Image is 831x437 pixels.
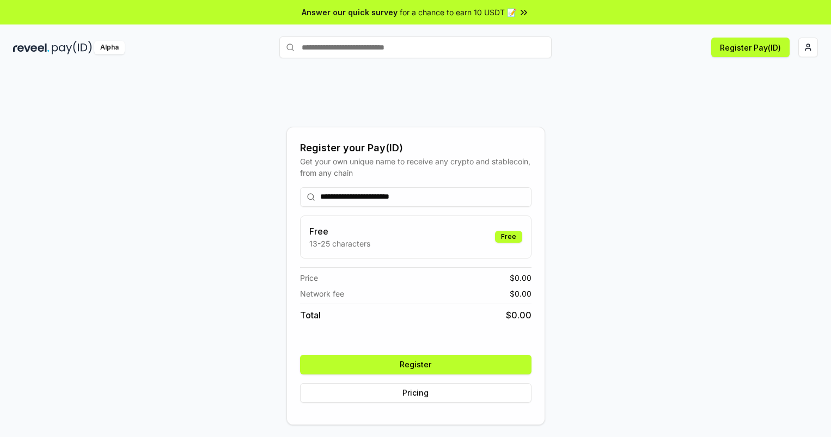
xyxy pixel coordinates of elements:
[52,41,92,54] img: pay_id
[510,288,531,299] span: $ 0.00
[495,231,522,243] div: Free
[300,156,531,179] div: Get your own unique name to receive any crypto and stablecoin, from any chain
[300,383,531,403] button: Pricing
[300,288,344,299] span: Network fee
[506,309,531,322] span: $ 0.00
[510,272,531,284] span: $ 0.00
[309,238,370,249] p: 13-25 characters
[300,272,318,284] span: Price
[13,41,50,54] img: reveel_dark
[400,7,516,18] span: for a chance to earn 10 USDT 📝
[711,38,790,57] button: Register Pay(ID)
[300,309,321,322] span: Total
[309,225,370,238] h3: Free
[302,7,398,18] span: Answer our quick survey
[300,140,531,156] div: Register your Pay(ID)
[300,355,531,374] button: Register
[94,41,125,54] div: Alpha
